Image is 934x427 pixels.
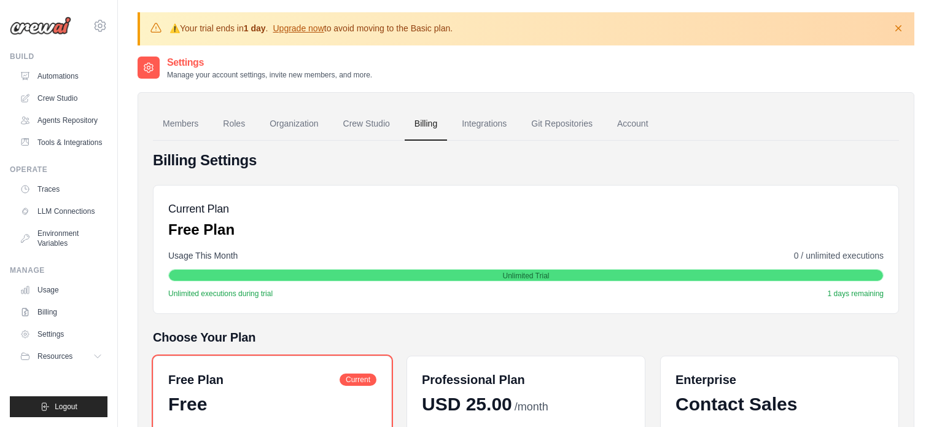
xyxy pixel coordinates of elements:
div: Operate [10,165,107,174]
a: Environment Variables [15,224,107,253]
div: Manage [10,265,107,275]
a: Account [607,108,658,141]
span: Logout [55,402,77,412]
button: Logout [10,396,107,417]
a: Members [153,108,208,141]
a: Tools & Integrations [15,133,107,152]
span: USD 25.00 [422,393,512,415]
a: Automations [15,66,107,86]
a: Billing [405,108,447,141]
a: Git Repositories [521,108,602,141]
button: Resources [15,347,107,366]
span: Current [340,374,376,386]
img: Logo [10,17,71,35]
span: Unlimited executions during trial [168,289,273,299]
span: Usage This Month [168,249,238,262]
h5: Current Plan [168,200,235,217]
a: Agents Repository [15,111,107,130]
strong: ⚠️ [169,23,180,33]
span: 0 / unlimited executions [794,249,884,262]
div: Build [10,52,107,61]
a: Roles [213,108,255,141]
a: Traces [15,179,107,199]
a: Crew Studio [333,108,400,141]
span: Unlimited Trial [502,271,549,281]
h4: Billing Settings [153,151,899,170]
p: Your trial ends in . to avoid moving to the Basic plan. [169,22,453,34]
a: Billing [15,302,107,322]
a: Upgrade now [273,23,324,33]
h6: Professional Plan [422,371,525,388]
p: Free Plan [168,220,235,240]
a: Settings [15,324,107,344]
a: Organization [260,108,328,141]
a: LLM Connections [15,202,107,221]
a: Usage [15,280,107,300]
div: Contact Sales [675,393,884,415]
a: Crew Studio [15,88,107,108]
span: 1 days remaining [828,289,884,299]
span: Resources [37,351,72,361]
a: Integrations [452,108,516,141]
span: /month [515,399,548,415]
h5: Choose Your Plan [153,329,899,346]
p: Manage your account settings, invite new members, and more. [167,70,372,80]
h6: Free Plan [168,371,224,388]
h2: Settings [167,55,372,70]
strong: 1 day [244,23,266,33]
h6: Enterprise [675,371,884,388]
div: Free [168,393,376,415]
